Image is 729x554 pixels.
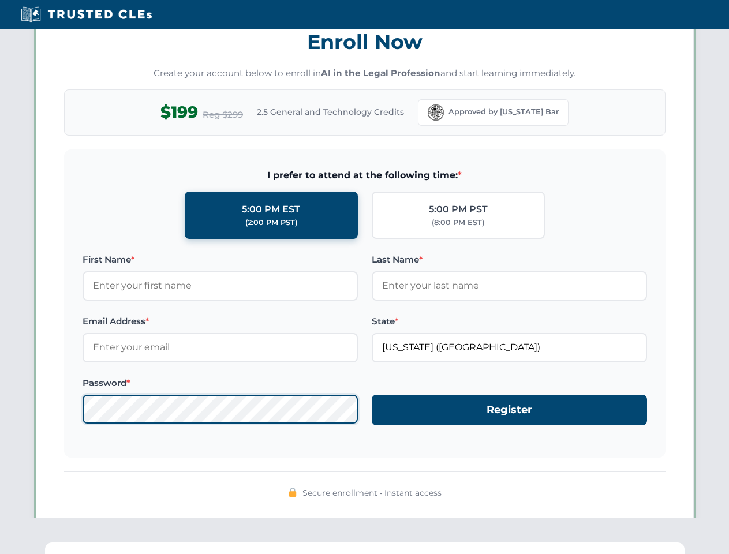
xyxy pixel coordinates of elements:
[428,104,444,121] img: Florida Bar
[432,217,484,229] div: (8:00 PM EST)
[372,271,647,300] input: Enter your last name
[372,253,647,267] label: Last Name
[245,217,297,229] div: (2:00 PM PST)
[448,106,559,118] span: Approved by [US_STATE] Bar
[83,253,358,267] label: First Name
[372,315,647,328] label: State
[242,202,300,217] div: 5:00 PM EST
[302,486,442,499] span: Secure enrollment • Instant access
[203,108,243,122] span: Reg $299
[429,202,488,217] div: 5:00 PM PST
[83,315,358,328] label: Email Address
[372,395,647,425] button: Register
[64,67,666,80] p: Create your account below to enroll in and start learning immediately.
[83,376,358,390] label: Password
[257,106,404,118] span: 2.5 General and Technology Credits
[160,99,198,125] span: $199
[83,333,358,362] input: Enter your email
[288,488,297,497] img: 🔒
[83,271,358,300] input: Enter your first name
[372,333,647,362] input: Florida (FL)
[321,68,440,78] strong: AI in the Legal Profession
[64,24,666,60] h3: Enroll Now
[83,168,647,183] span: I prefer to attend at the following time:
[17,6,155,23] img: Trusted CLEs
